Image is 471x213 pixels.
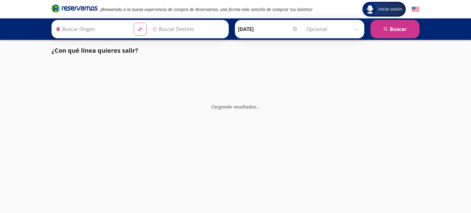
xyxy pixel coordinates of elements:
[412,6,419,13] button: English
[52,46,138,55] p: ¿Con qué línea quieres salir?
[258,103,260,109] span: .
[376,6,404,12] span: Iniciar sesión
[257,103,258,109] span: .
[150,21,225,37] input: Buscar Destino
[100,6,312,12] em: ¡Bienvenido a la nueva experiencia de compra de Reservamos, una forma más sencilla de comprar tus...
[306,21,361,37] input: Opcional
[238,21,298,37] input: Elegir Fecha
[53,21,129,37] input: Buscar Origen
[370,20,419,38] button: Buscar
[52,4,98,13] i: Brand Logo
[256,103,257,109] span: .
[211,103,260,109] em: Cargando resultados
[52,4,98,15] a: Brand Logo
